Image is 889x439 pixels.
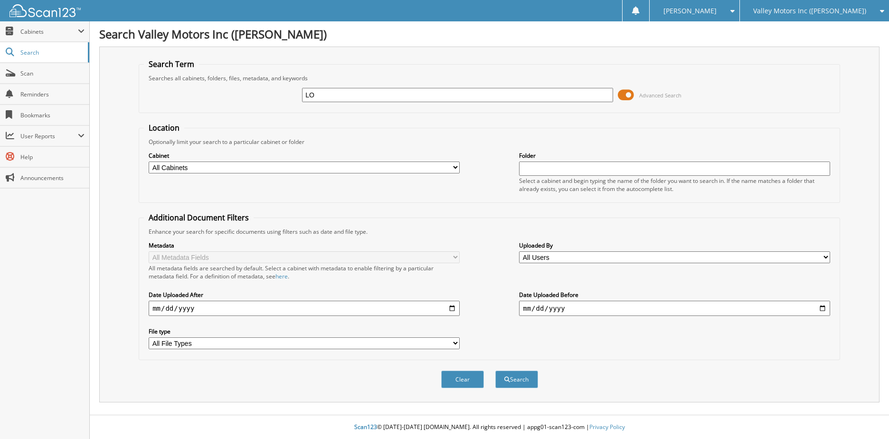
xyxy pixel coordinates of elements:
input: start [149,301,460,316]
legend: Search Term [144,59,199,69]
span: Advanced Search [639,92,681,99]
div: Enhance your search for specific documents using filters such as date and file type. [144,228,835,236]
label: File type [149,327,460,335]
button: Clear [441,371,484,388]
h1: Search Valley Motors Inc ([PERSON_NAME]) [99,26,880,42]
span: Reminders [20,90,85,98]
a: Privacy Policy [589,423,625,431]
div: Searches all cabinets, folders, files, metadata, and keywords [144,74,835,82]
img: scan123-logo-white.svg [9,4,81,17]
label: Metadata [149,241,460,249]
div: All metadata fields are searched by default. Select a cabinet with metadata to enable filtering b... [149,264,460,280]
span: Scan [20,69,85,77]
span: Scan123 [354,423,377,431]
button: Search [495,371,538,388]
label: Folder [519,152,830,160]
label: Uploaded By [519,241,830,249]
div: Select a cabinet and begin typing the name of the folder you want to search in. If the name match... [519,177,830,193]
label: Date Uploaded Before [519,291,830,299]
span: Announcements [20,174,85,182]
a: here [275,272,288,280]
label: Cabinet [149,152,460,160]
div: © [DATE]-[DATE] [DOMAIN_NAME]. All rights reserved | appg01-scan123-com | [90,416,889,439]
legend: Additional Document Filters [144,212,254,223]
span: Help [20,153,85,161]
span: Bookmarks [20,111,85,119]
iframe: Chat Widget [842,393,889,439]
span: Cabinets [20,28,78,36]
legend: Location [144,123,184,133]
div: Optionally limit your search to a particular cabinet or folder [144,138,835,146]
span: Search [20,48,83,57]
span: [PERSON_NAME] [663,8,717,14]
label: Date Uploaded After [149,291,460,299]
span: Valley Motors Inc ([PERSON_NAME]) [753,8,866,14]
input: end [519,301,830,316]
span: User Reports [20,132,78,140]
